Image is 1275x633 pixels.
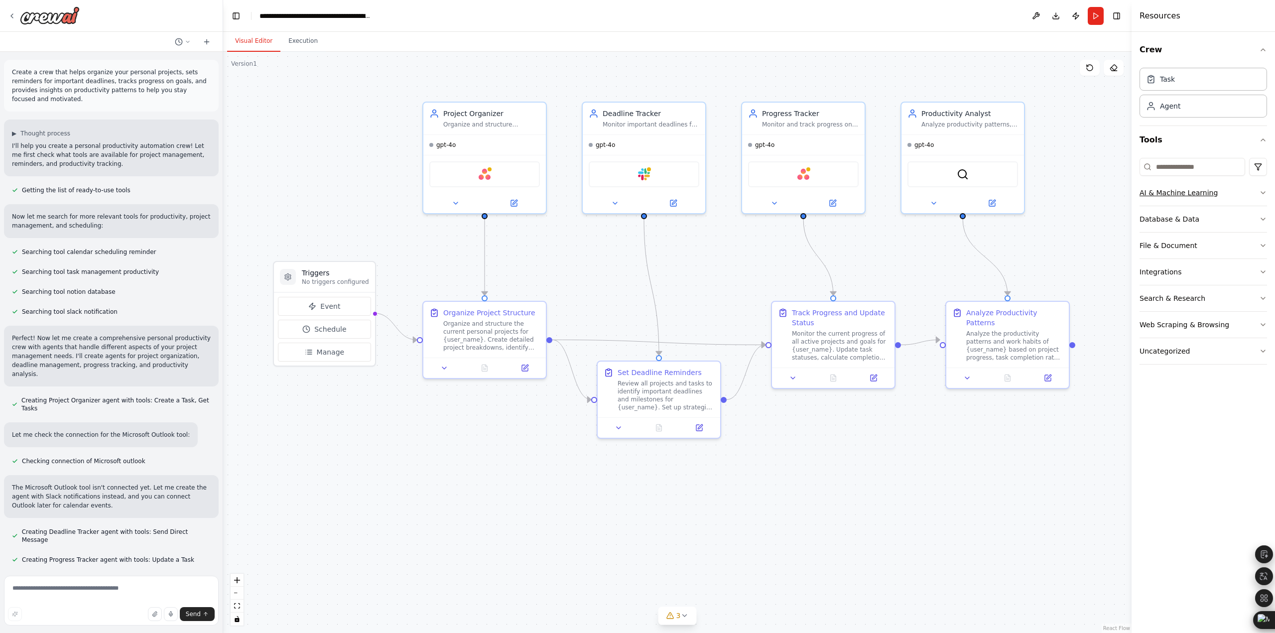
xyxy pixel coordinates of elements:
div: Agent [1160,101,1180,111]
g: Edge from d7de7cbc-d49c-46d6-b16a-d46d8d31021c to e3f31bfb-d1a6-473a-9868-44a04bd74b59 [639,219,664,355]
span: Thought process [20,129,70,137]
div: Analyze Productivity PatternsAnalyze the productivity patterns and work habits of {user_name} bas... [945,301,1070,389]
div: Integrations [1140,267,1181,277]
button: Uncategorized [1140,338,1267,364]
div: Organize Project StructureOrganize and structure the current personal projects for {user_name}. C... [422,301,547,379]
div: Track Progress and Update Status [792,308,889,328]
div: Set Deadline Reminders [618,368,702,378]
div: Deadline Tracker [603,109,699,119]
span: gpt-4o [436,141,456,149]
div: Progress Tracker [762,109,859,119]
span: Searching tool slack notification [22,308,118,316]
g: Edge from triggers to e8f261ca-1583-4aba-995f-8d87e2694673 [374,308,417,345]
span: Searching tool notion database [22,288,116,296]
button: Open in side panel [804,197,861,209]
g: Edge from e3f31bfb-d1a6-473a-9868-44a04bd74b59 to 85d9f8d3-1efc-4250-8048-d7331a14ae89 [727,340,765,404]
button: Hide right sidebar [1110,9,1124,23]
button: Open in side panel [508,362,542,374]
div: Organize Project Structure [443,308,535,318]
span: Searching tool task management productivity [22,268,159,276]
button: Execution [280,31,326,52]
button: Crew [1140,36,1267,64]
button: Improve this prompt [8,607,22,621]
button: Click to speak your automation idea [164,607,178,621]
button: No output available [812,372,855,384]
button: Manage [278,343,371,362]
button: No output available [464,362,506,374]
button: Open in side panel [856,372,891,384]
span: ▶ [12,129,16,137]
span: Getting the list of ready-to-use tools [22,186,130,194]
button: Event [278,297,371,316]
p: Let me check the connection for the Microsoft Outlook tool: [12,430,190,439]
button: Open in side panel [645,197,701,209]
nav: breadcrumb [259,11,372,21]
button: Visual Editor [227,31,280,52]
div: Analyze productivity patterns, identify trends in work habits, and provide actionable insights an... [921,121,1018,128]
div: React Flow controls [231,574,244,626]
h3: Triggers [302,268,369,278]
button: toggle interactivity [231,613,244,626]
button: Upload files [148,607,162,621]
span: gpt-4o [914,141,934,149]
g: Edge from e8f261ca-1583-4aba-995f-8d87e2694673 to e3f31bfb-d1a6-473a-9868-44a04bd74b59 [552,335,591,404]
p: The Microsoft Outlook tool isn't connected yet. Let me create the agent with Slack notifications ... [12,483,211,510]
button: Switch to previous chat [171,36,195,48]
img: Asana [479,168,491,180]
span: Searching tool calendar scheduling reminder [22,248,156,256]
span: Send [186,610,201,618]
span: 3 [676,611,681,621]
p: Create a crew that helps organize your personal projects, sets reminders for important deadlines,... [12,68,211,104]
button: Open in side panel [964,197,1020,209]
div: Version 1 [231,60,257,68]
h4: Resources [1140,10,1180,22]
span: Manage [317,347,345,357]
button: Search & Research [1140,285,1267,311]
div: Web Scraping & Browsing [1140,320,1229,330]
a: React Flow attribution [1103,626,1130,631]
img: Slack [638,168,650,180]
div: Database & Data [1140,214,1199,224]
button: Schedule [278,320,371,339]
p: I'll help you create a personal productivity automation crew! Let me first check what tools are a... [12,141,211,168]
button: zoom in [231,574,244,587]
div: Progress TrackerMonitor and track progress on personal goals and projects for {user_name}, update... [741,102,866,214]
div: Organize and structure personal projects by creating detailed project plans, breaking down tasks ... [443,121,540,128]
div: Productivity AnalystAnalyze productivity patterns, identify trends in work habits, and provide ac... [900,102,1025,214]
div: Project Organizer [443,109,540,119]
div: Productivity Analyst [921,109,1018,119]
div: Project OrganizerOrganize and structure personal projects by creating detailed project plans, bre... [422,102,547,214]
button: AI & Machine Learning [1140,180,1267,206]
span: Creating Deadline Tracker agent with tools: Send Direct Message [22,528,211,544]
div: Search & Research [1140,293,1205,303]
div: File & Document [1140,241,1197,251]
div: AI & Machine Learning [1140,188,1218,198]
img: SerperDevTool [957,168,969,180]
button: Send [180,607,215,621]
button: 3 [658,607,697,625]
span: Schedule [314,324,346,334]
div: Monitor the current progress of all active projects and goals for {user_name}. Update task status... [792,330,889,362]
div: Track Progress and Update StatusMonitor the current progress of all active projects and goals for... [771,301,895,389]
p: Now let me search for more relevant tools for productivity, project management, and scheduling: [12,212,211,230]
button: No output available [987,372,1029,384]
img: Logo [20,6,80,24]
span: Checking connection of Microsoft outlook [22,457,145,465]
button: Start a new chat [199,36,215,48]
span: Creating Project Organizer agent with tools: Create a Task, Get Tasks [21,396,211,412]
g: Edge from ae1dcf99-b576-489a-8fb4-afebde30f95c to 85d9f8d3-1efc-4250-8048-d7331a14ae89 [798,219,838,295]
g: Edge from 6ac6a112-9e73-4b2d-a8f2-0e4720d70d25 to 1948b40a-cf18-4c43-ba25-8db13340bcab [958,219,1013,295]
button: fit view [231,600,244,613]
div: Crew [1140,64,1267,126]
p: Perfect! Now let me create a comprehensive personal productivity crew with agents that handle dif... [12,334,211,379]
button: zoom out [231,587,244,600]
button: Database & Data [1140,206,1267,232]
button: Tools [1140,126,1267,154]
button: File & Document [1140,233,1267,258]
div: Monitor and track progress on personal goals and projects for {user_name}, update task statuses, ... [762,121,859,128]
div: Analyze the productivity patterns and work habits of {user_name} based on project progress, task ... [966,330,1063,362]
button: Integrations [1140,259,1267,285]
div: Review all projects and tasks to identify important deadlines and milestones for {user_name}. Set... [618,380,714,411]
div: Organize and structure the current personal projects for {user_name}. Create detailed project bre... [443,320,540,352]
div: Set Deadline RemindersReview all projects and tasks to identify important deadlines and milestone... [597,361,721,439]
